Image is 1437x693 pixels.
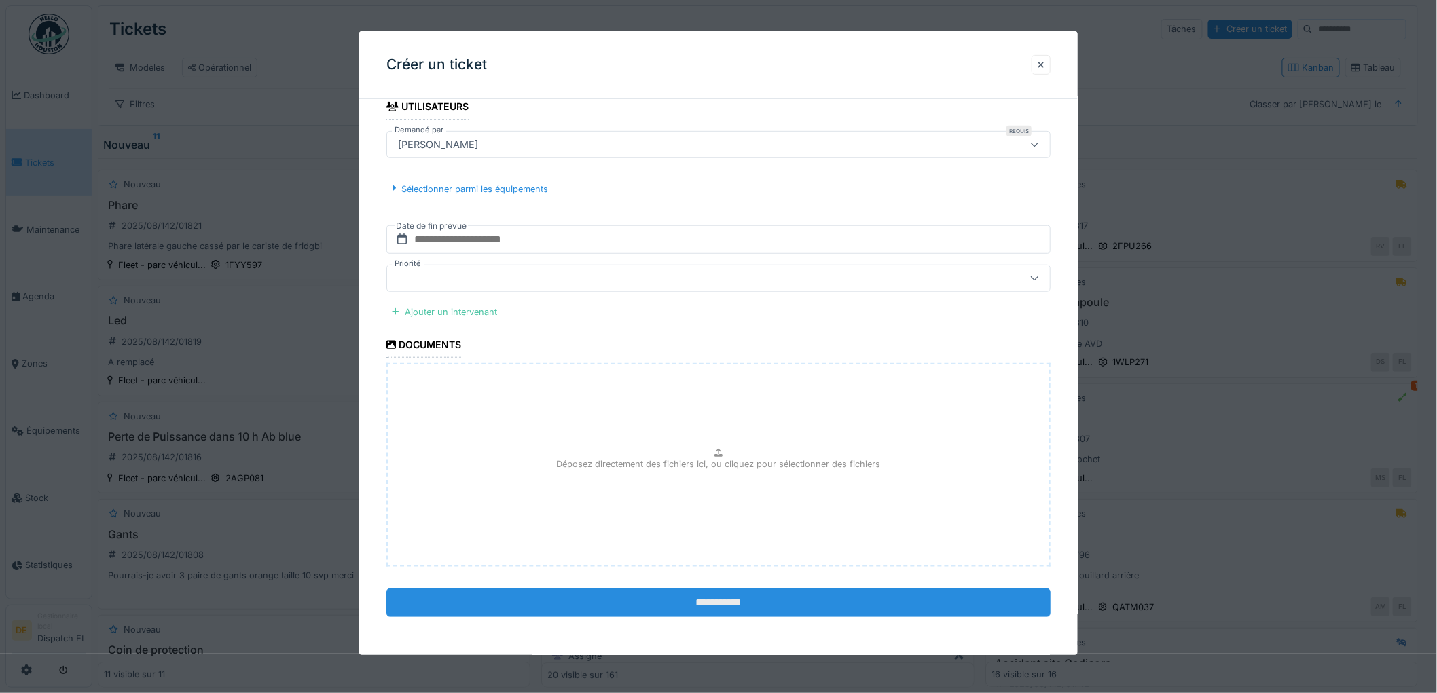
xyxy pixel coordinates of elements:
div: Documents [386,335,461,358]
label: Priorité [392,258,424,269]
div: Ajouter un intervenant [386,303,503,321]
label: Demandé par [392,124,446,135]
div: Sélectionner parmi les équipements [386,179,553,198]
div: [PERSON_NAME] [393,136,484,151]
label: Date de fin prévue [395,219,468,233]
p: Déposez directement des fichiers ici, ou cliquez pour sélectionner des fichiers [557,457,881,470]
div: Requis [1006,125,1032,136]
h3: Créer un ticket [386,56,487,73]
div: Utilisateurs [386,96,469,119]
